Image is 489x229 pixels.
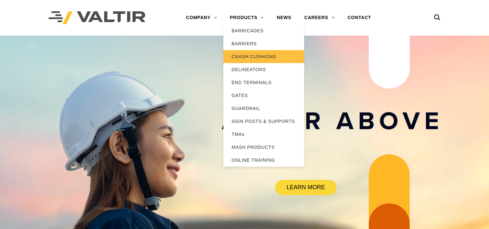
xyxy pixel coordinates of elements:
[223,76,304,89] a: END TERMINALS
[223,115,304,128] a: SIGN POSTS & SUPPORTS
[223,141,304,154] a: MASH PRODUCTS
[223,102,304,115] a: GUARDRAIL
[270,11,298,24] a: NEWS
[179,11,223,24] a: COMPANY
[223,128,304,141] a: TMAs
[223,50,304,63] a: CRASH CUSHIONS
[48,11,145,25] img: Valtir
[275,180,336,195] a: LEARN MORE
[223,89,304,102] a: GATES
[223,24,304,37] a: BARRICADES
[223,11,270,24] a: PRODUCTS
[298,11,341,24] a: CAREERS
[223,154,304,167] a: ONLINE TRAINING
[223,63,304,76] a: DELINEATORS
[223,37,304,50] a: BARRIERS
[341,11,377,24] a: CONTACT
